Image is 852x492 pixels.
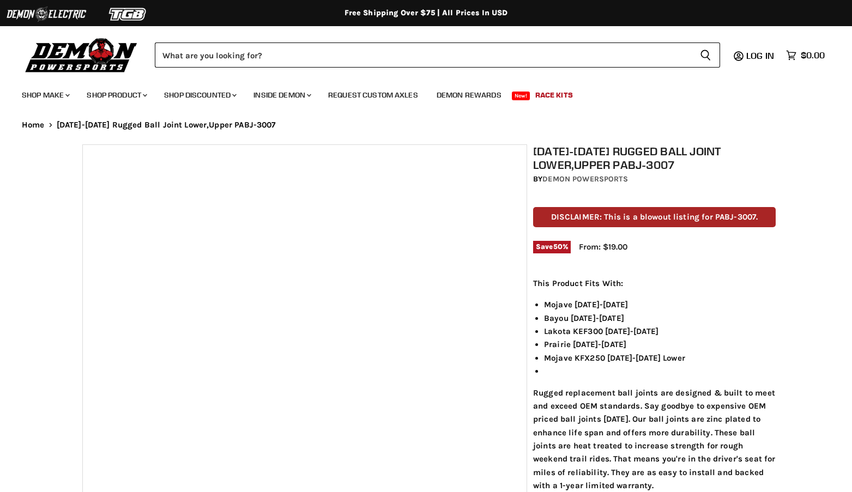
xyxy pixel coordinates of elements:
a: Shop Discounted [156,84,243,106]
li: Bayou [DATE]-[DATE] [544,312,776,325]
a: Request Custom Axles [320,84,426,106]
span: From: $19.00 [579,242,627,252]
img: Demon Electric Logo 2 [5,4,87,25]
p: DISCLAIMER: This is a blowout listing for PABJ-3007. [533,207,776,227]
a: Home [22,120,45,130]
span: Save % [533,241,571,253]
a: $0.00 [781,47,830,63]
a: Log in [741,51,781,60]
a: Demon Powersports [542,174,627,184]
input: Search [155,42,691,68]
form: Product [155,42,720,68]
span: [DATE]-[DATE] Rugged Ball Joint Lower,Upper PABJ-3007 [57,120,276,130]
span: 50 [553,242,563,251]
button: Search [691,42,720,68]
a: Shop Make [14,84,76,106]
a: Race Kits [527,84,581,106]
a: Shop Product [78,84,154,106]
a: Inside Demon [245,84,318,106]
li: Mojave KFX250 [DATE]-[DATE] Lower [544,351,776,365]
div: by [533,173,776,185]
span: $0.00 [801,50,825,60]
li: Mojave [DATE]-[DATE] [544,298,776,311]
h1: [DATE]-[DATE] Rugged Ball Joint Lower,Upper PABJ-3007 [533,144,776,172]
a: Demon Rewards [428,84,510,106]
img: TGB Logo 2 [87,4,169,25]
span: New! [512,92,530,100]
img: Demon Powersports [22,35,141,74]
li: Prairie [DATE]-[DATE] [544,338,776,351]
span: Log in [746,50,774,61]
p: This Product Fits With: [533,277,776,290]
ul: Main menu [14,80,822,106]
li: Lakota KEF300 [DATE]-[DATE] [544,325,776,338]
